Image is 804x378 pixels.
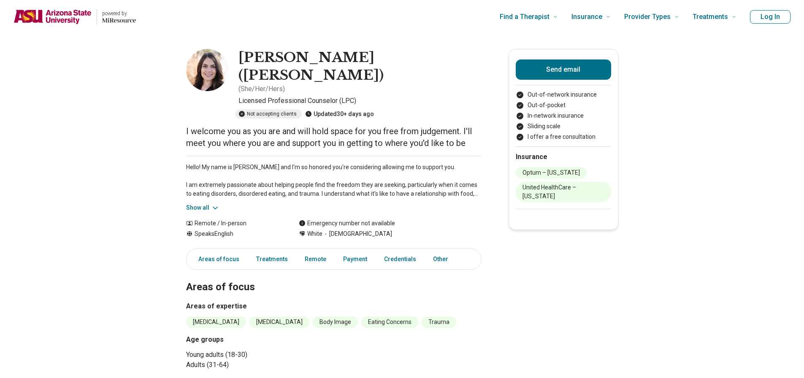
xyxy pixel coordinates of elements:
[516,167,587,178] li: Optum – [US_STATE]
[516,101,611,110] li: Out-of-pocket
[186,49,228,91] img: Ashley Broyles (Hartwell), Licensed Professional Counselor (LPC)
[102,10,136,17] p: powered by
[516,90,611,141] ul: Payment options
[186,203,219,212] button: Show all
[516,152,611,162] h2: Insurance
[249,316,309,328] li: [MEDICAL_DATA]
[305,109,374,119] div: Updated 30+ days ago
[516,122,611,131] li: Sliding scale
[186,335,330,345] h3: Age groups
[186,260,482,294] h2: Areas of focus
[238,84,285,94] p: ( She/Her/Hers )
[238,49,482,84] h1: [PERSON_NAME] ([PERSON_NAME])
[571,11,602,23] span: Insurance
[693,11,728,23] span: Treatments
[338,251,372,268] a: Payment
[516,59,611,80] button: Send email
[313,316,358,328] li: Body Image
[624,11,671,23] span: Provider Types
[300,251,331,268] a: Remote
[235,109,302,119] div: Not accepting clients
[516,111,611,120] li: In-network insurance
[14,3,136,30] a: Home page
[238,96,482,106] p: Licensed Professional Counselor (LPC)
[186,350,330,360] li: Young adults (18-30)
[186,229,282,238] div: Speaks English
[251,251,293,268] a: Treatments
[422,316,456,328] li: Trauma
[188,251,244,268] a: Areas of focus
[516,182,611,202] li: United HealthCare – [US_STATE]
[500,11,550,23] span: Find a Therapist
[186,125,482,149] p: I welcome you as you are and will hold space for you free from judgement. I'll meet you where you...
[516,90,611,99] li: Out-of-network insurance
[186,219,282,228] div: Remote / In-person
[186,360,330,370] li: Adults (31-64)
[322,229,392,238] span: [DEMOGRAPHIC_DATA]
[299,219,395,228] div: Emergency number not available
[361,316,418,328] li: Eating Concerns
[750,10,790,24] button: Log In
[186,163,482,198] p: Hello! My name is [PERSON_NAME] and I'm so honored you're considering allowing me to support you....
[307,229,322,238] span: White
[186,316,246,328] li: [MEDICAL_DATA]
[516,132,611,141] li: I offer a free consultation
[186,301,482,311] h3: Areas of expertise
[379,251,421,268] a: Credentials
[428,251,458,268] a: Other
